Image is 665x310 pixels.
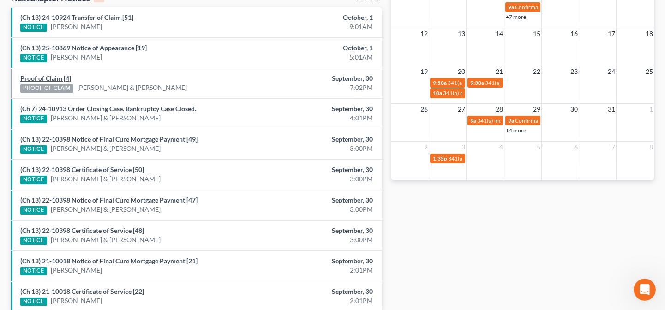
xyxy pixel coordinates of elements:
span: 13 [457,28,466,39]
span: 26 [419,104,429,115]
a: +4 more [506,127,526,134]
span: 5 [536,142,541,153]
span: 9:30a [470,79,484,86]
span: 4 [498,142,504,153]
span: 341(a) meeting for [PERSON_NAME] [485,79,574,86]
span: 341(a) meeting for [PERSON_NAME] [477,117,566,124]
span: 31 [607,104,616,115]
span: 30 [569,104,579,115]
div: NOTICE [20,237,47,245]
span: 15 [532,28,541,39]
div: 5:01AM [262,53,373,62]
a: (Ch 13) 22-10398 Certificate of Service [50] [20,166,144,173]
span: 9a [470,117,476,124]
button: go back [6,4,24,21]
div: Emma says… [7,49,177,239]
span: 2 [423,142,429,153]
span: 341(a) meeting for [PERSON_NAME] [443,89,532,96]
span: 28 [495,104,504,115]
div: September, 30 [262,196,373,205]
a: [PERSON_NAME] & [PERSON_NAME] [77,83,187,92]
span: 6 [573,142,579,153]
a: (Ch 13) 21-10018 Notice of Final Cure Mortgage Payment [21] [20,257,198,265]
a: (Ch 13) 22-10398 Notice of Final Cure Mortgage Payment [47] [20,196,198,204]
button: Gif picker [44,239,51,247]
div: 2:01PM [262,296,373,305]
div: 3:00PM [262,144,373,153]
a: [PERSON_NAME] [51,296,102,305]
a: (Ch 13) 25-10869 Notice of Appearance [19] [20,44,147,52]
iframe: Intercom live chat [634,279,656,301]
span: 14 [495,28,504,39]
a: [PERSON_NAME] & [PERSON_NAME] [51,235,161,244]
span: 8 [648,142,654,153]
div: NOTICE [20,176,47,184]
div: 3:00PM [262,174,373,184]
span: 19 [419,66,429,77]
div: 2:01PM [262,266,373,275]
a: [PERSON_NAME] [51,53,102,62]
div: NOTICE [20,24,47,32]
h1: [PERSON_NAME] [45,5,105,12]
span: Confirmation hearing for [PERSON_NAME] [515,4,620,11]
a: (Ch 7) 24-10913 Order Closing Case. Bankruptcy Case Closed. [20,105,196,113]
b: 🚨 Notice: MFA Filing Issue 🚨 [15,55,122,63]
a: [PERSON_NAME] & [PERSON_NAME] [51,174,161,184]
div: Close [162,4,179,20]
button: Send a message… [158,236,173,250]
div: 3:00PM [262,235,373,244]
a: [PERSON_NAME] & [PERSON_NAME] [51,205,161,214]
div: We’ve noticed some users are not receiving the MFA pop-up when filing [DATE]. [15,69,144,96]
div: October, 1 [262,13,373,22]
button: Home [144,4,162,21]
span: 9a [508,117,514,124]
div: 7:02PM [262,83,373,92]
span: 17 [607,28,616,39]
a: (Ch 13) 24-10924 Transfer of Claim [51] [20,13,133,21]
a: [PERSON_NAME] [51,266,102,275]
a: [PERSON_NAME] & [PERSON_NAME] [51,113,161,123]
span: 1:35p [433,155,447,162]
div: September, 30 [262,226,373,235]
div: NOTICE [20,298,47,306]
a: [PERSON_NAME] [51,22,102,31]
div: 4:01PM [262,113,373,123]
span: 18 [645,28,654,39]
span: 29 [532,104,541,115]
div: NOTICE [20,267,47,275]
div: September, 30 [262,287,373,296]
a: (Ch 13) 21-10018 Certificate of Service [22] [20,287,144,295]
span: 341(a) meeting for [PERSON_NAME] [448,79,537,86]
div: September, 30 [262,256,373,266]
b: 10 full minutes [54,110,109,117]
div: 3:00PM [262,205,373,214]
span: 3 [461,142,466,153]
button: Emoji picker [29,239,36,247]
div: 9:01AM [262,22,373,31]
button: Upload attachment [14,239,22,247]
span: 21 [495,66,504,77]
a: [PERSON_NAME] & [PERSON_NAME] [51,144,161,153]
span: 25 [645,66,654,77]
span: 10a [433,89,442,96]
div: 🚨 Notice: MFA Filing Issue 🚨We’ve noticed some users are not receiving the MFA pop-up when filing... [7,49,151,219]
a: (Ch 13) 22-10398 Certificate of Service [48] [20,227,144,234]
span: 341(a) meeting for [PERSON_NAME] [448,155,537,162]
a: +7 more [506,13,526,20]
div: If you experience this issue, please wait at least between filing attempts to allow MFA to reset ... [15,100,144,136]
span: 23 [569,66,579,77]
span: 1 [648,104,654,115]
div: NOTICE [20,54,47,62]
div: Our team is actively investigating this issue and will provide updates as soon as more informatio... [15,182,144,209]
div: September, 30 [262,135,373,144]
span: 20 [457,66,466,77]
span: 16 [569,28,579,39]
a: Proof of Claim [4] [20,74,71,82]
div: September, 30 [262,165,373,174]
div: NOTICE [20,206,47,215]
span: 9:50a [433,79,447,86]
span: 9a [508,4,514,11]
p: Active 15h ago [45,12,90,21]
span: 22 [532,66,541,77]
img: Profile image for Emma [26,5,41,20]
